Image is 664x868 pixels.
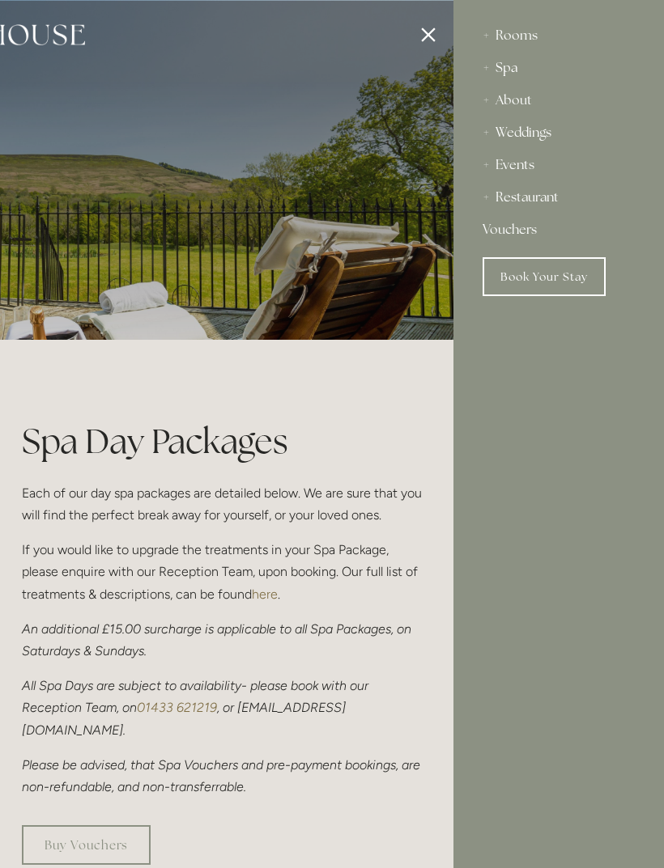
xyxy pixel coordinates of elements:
[483,181,635,214] div: Restaurant
[483,84,635,116] div: About
[483,257,606,296] a: Book Your Stay
[483,116,635,149] div: Weddings
[483,149,635,181] div: Events
[483,52,635,84] div: Spa
[483,214,635,246] a: Vouchers
[483,19,635,52] div: Rooms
